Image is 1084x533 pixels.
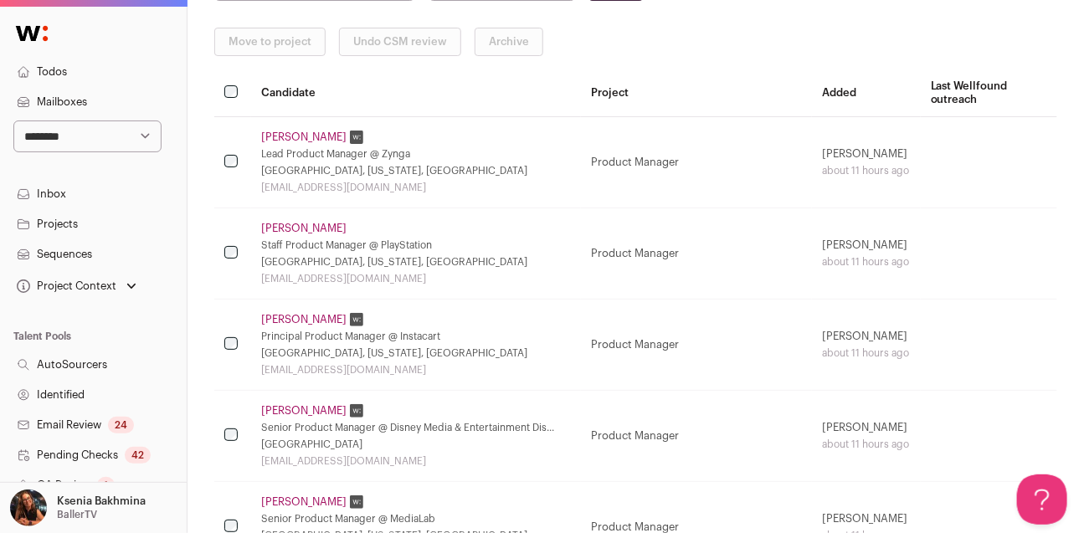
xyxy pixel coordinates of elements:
[251,69,581,117] th: Candidate
[13,279,116,293] div: Project Context
[581,300,812,391] td: Product Manager
[7,17,57,50] img: Wellfound
[261,147,571,161] div: Lead Product Manager @ Zynga
[581,69,812,117] th: Project
[921,69,1057,117] th: Last Wellfound outreach
[812,208,921,300] td: [PERSON_NAME]
[1017,474,1067,525] iframe: Help Scout Beacon - Open
[261,131,347,144] a: [PERSON_NAME]
[108,417,134,433] div: 24
[261,454,571,468] div: [EMAIL_ADDRESS][DOMAIN_NAME]
[10,489,47,526] img: 13968079-medium_jpg
[261,238,571,252] div: Staff Product Manager @ PlayStation
[57,508,97,521] p: BallerTV
[822,255,911,269] div: about 11 hours ago
[261,346,571,360] div: [GEOGRAPHIC_DATA], [US_STATE], [GEOGRAPHIC_DATA]
[261,421,571,434] div: Senior Product Manager @ Disney Media & Entertainment Dis...
[812,300,921,391] td: [PERSON_NAME]
[261,164,571,177] div: [GEOGRAPHIC_DATA], [US_STATE], [GEOGRAPHIC_DATA]
[581,391,812,482] td: Product Manager
[7,489,149,526] button: Open dropdown
[812,391,921,482] td: [PERSON_NAME]
[261,181,571,194] div: [EMAIL_ADDRESS][DOMAIN_NAME]
[261,512,571,525] div: Senior Product Manager @ MediaLab
[261,313,347,326] a: [PERSON_NAME]
[261,272,571,285] div: [EMAIL_ADDRESS][DOMAIN_NAME]
[581,117,812,208] td: Product Manager
[261,255,571,269] div: [GEOGRAPHIC_DATA], [US_STATE], [GEOGRAPHIC_DATA]
[812,117,921,208] td: [PERSON_NAME]
[581,208,812,300] td: Product Manager
[261,222,347,235] a: [PERSON_NAME]
[822,346,911,360] div: about 11 hours ago
[261,438,571,451] div: [GEOGRAPHIC_DATA]
[261,404,347,418] a: [PERSON_NAME]
[822,438,911,451] div: about 11 hours ago
[97,477,115,494] div: 1
[261,363,571,377] div: [EMAIL_ADDRESS][DOMAIN_NAME]
[812,69,921,117] th: Added
[822,164,911,177] div: about 11 hours ago
[261,495,347,509] a: [PERSON_NAME]
[261,330,571,343] div: Principal Product Manager @ Instacart
[57,495,146,508] p: Ksenia Bakhmina
[125,447,151,464] div: 42
[13,274,140,298] button: Open dropdown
